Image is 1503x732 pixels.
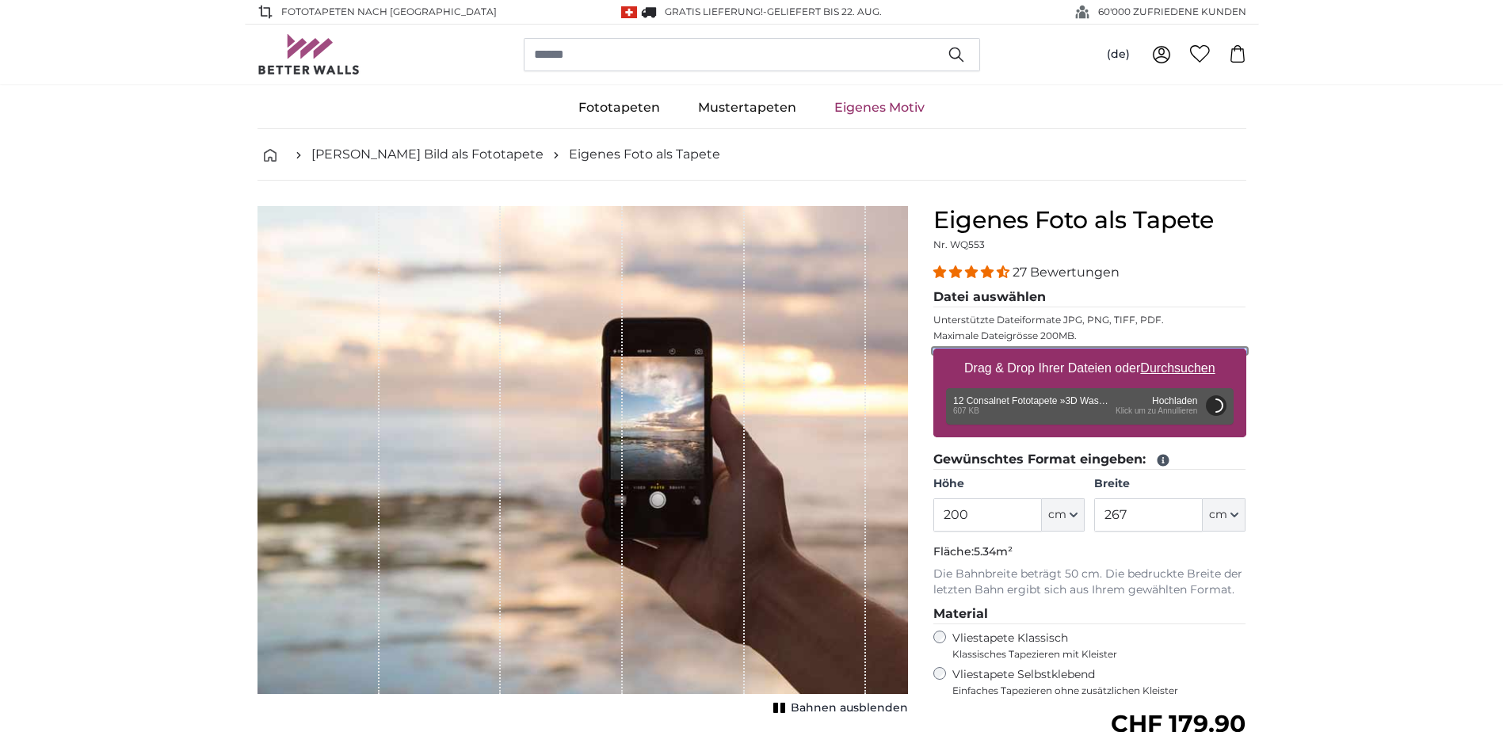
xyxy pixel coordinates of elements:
[933,330,1246,342] p: Maximale Dateigrösse 200MB.
[933,476,1085,492] label: Höhe
[952,631,1233,661] label: Vliestapete Klassisch
[559,87,679,128] a: Fototapeten
[1140,361,1215,375] u: Durchsuchen
[281,5,497,19] span: Fototapeten nach [GEOGRAPHIC_DATA]
[311,145,544,164] a: [PERSON_NAME] Bild als Fototapete
[769,697,908,719] button: Bahnen ausblenden
[933,314,1246,326] p: Unterstützte Dateiformate JPG, PNG, TIFF, PDF.
[665,6,763,17] span: GRATIS Lieferung!
[1203,498,1246,532] button: cm
[679,87,815,128] a: Mustertapeten
[1042,498,1085,532] button: cm
[1209,507,1227,523] span: cm
[933,238,985,250] span: Nr. WQ553
[933,450,1246,470] legend: Gewünschtes Format eingeben:
[933,604,1246,624] legend: Material
[952,648,1233,661] span: Klassisches Tapezieren mit Kleister
[952,667,1246,697] label: Vliestapete Selbstklebend
[257,129,1246,181] nav: breadcrumbs
[1098,5,1246,19] span: 60'000 ZUFRIEDENE KUNDEN
[767,6,882,17] span: Geliefert bis 22. Aug.
[958,353,1222,384] label: Drag & Drop Ihrer Dateien oder
[933,566,1246,598] p: Die Bahnbreite beträgt 50 cm. Die bedruckte Breite der letzten Bahn ergibt sich aus Ihrem gewählt...
[621,6,637,18] img: Schweiz
[1094,40,1143,69] button: (de)
[569,145,720,164] a: Eigenes Foto als Tapete
[974,544,1013,559] span: 5.34m²
[1048,507,1066,523] span: cm
[815,87,944,128] a: Eigenes Motiv
[952,684,1246,697] span: Einfaches Tapezieren ohne zusätzlichen Kleister
[257,206,908,719] div: 1 of 1
[933,206,1246,234] h1: Eigenes Foto als Tapete
[933,265,1013,280] span: 4.41 stars
[933,544,1246,560] p: Fläche:
[933,288,1246,307] legend: Datei auswählen
[791,700,908,716] span: Bahnen ausblenden
[257,34,360,74] img: Betterwalls
[763,6,882,17] span: -
[1013,265,1120,280] span: 27 Bewertungen
[1094,476,1246,492] label: Breite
